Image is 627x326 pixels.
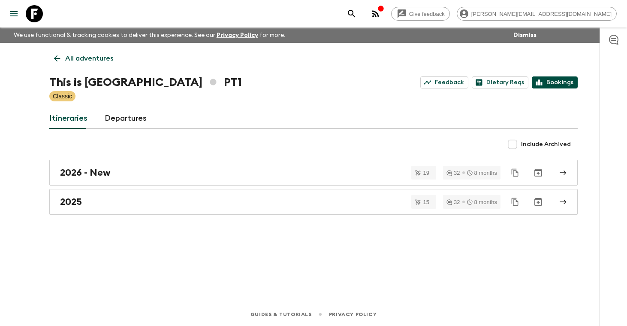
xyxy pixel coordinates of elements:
div: [PERSON_NAME][EMAIL_ADDRESS][DOMAIN_NAME] [457,7,617,21]
h2: 2025 [60,196,82,207]
h2: 2026 - New [60,167,111,178]
button: search adventures [343,5,360,22]
button: Dismiss [511,29,539,41]
a: Itineraries [49,108,87,129]
a: Privacy Policy [329,310,377,319]
button: Duplicate [507,194,523,210]
div: 8 months [467,199,497,205]
a: Departures [105,108,147,129]
div: 8 months [467,170,497,176]
button: Duplicate [507,165,523,180]
a: Dietary Reqs [472,76,528,88]
a: Privacy Policy [217,32,258,38]
button: menu [5,5,22,22]
button: Archive [530,164,547,181]
a: Bookings [532,76,578,88]
a: 2025 [49,189,578,215]
span: 15 [418,199,434,205]
a: Guides & Tutorials [250,310,312,319]
span: Include Archived [521,140,571,149]
h1: This is [GEOGRAPHIC_DATA] PT1 [49,74,242,91]
span: Give feedback [404,11,449,17]
p: Classic [53,92,72,101]
span: [PERSON_NAME][EMAIL_ADDRESS][DOMAIN_NAME] [467,11,616,17]
span: 19 [418,170,434,176]
p: We use functional & tracking cookies to deliver this experience. See our for more. [10,27,289,43]
button: Archive [530,193,547,210]
a: All adventures [49,50,118,67]
a: Feedback [420,76,468,88]
p: All adventures [65,53,113,64]
a: Give feedback [391,7,450,21]
div: 32 [446,170,460,176]
a: 2026 - New [49,160,578,186]
div: 32 [446,199,460,205]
